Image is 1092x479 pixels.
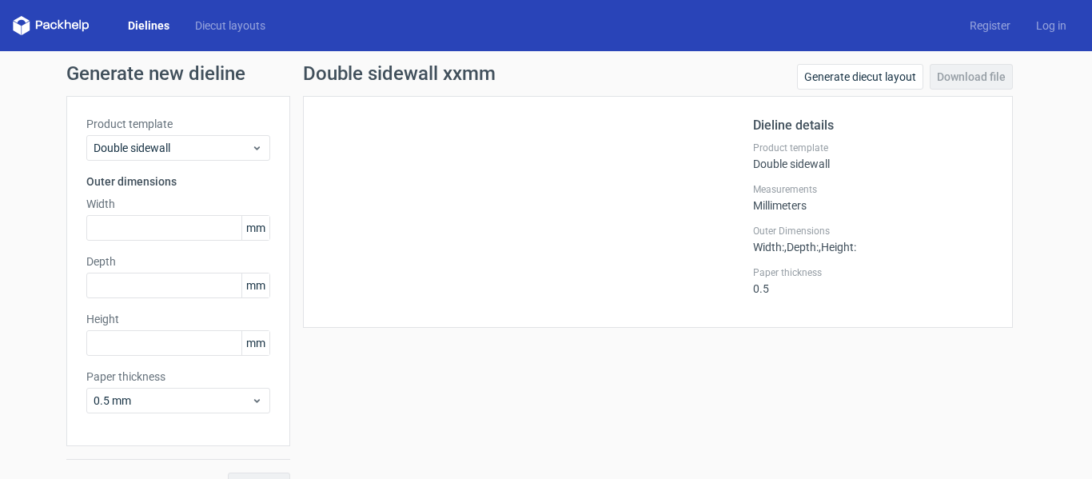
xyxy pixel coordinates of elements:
label: Width [86,196,270,212]
h1: Generate new dieline [66,64,1026,83]
a: Generate diecut layout [797,64,923,90]
a: Register [957,18,1023,34]
span: 0.5 mm [94,393,251,409]
span: mm [241,273,269,297]
h1: Double sidewall xxmm [303,64,496,83]
label: Outer Dimensions [753,225,993,238]
span: , Depth : [784,241,819,253]
span: Width : [753,241,784,253]
h3: Outer dimensions [86,174,270,190]
div: Millimeters [753,183,993,212]
label: Paper thickness [753,266,993,279]
span: mm [241,216,269,240]
label: Paper thickness [86,369,270,385]
a: Dielines [115,18,182,34]
div: Double sidewall [753,142,993,170]
span: Double sidewall [94,140,251,156]
span: mm [241,331,269,355]
span: , Height : [819,241,856,253]
div: 0.5 [753,266,993,295]
h2: Dieline details [753,116,993,135]
label: Measurements [753,183,993,196]
label: Depth [86,253,270,269]
label: Height [86,311,270,327]
a: Diecut layouts [182,18,278,34]
label: Product template [86,116,270,132]
a: Log in [1023,18,1079,34]
label: Product template [753,142,993,154]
